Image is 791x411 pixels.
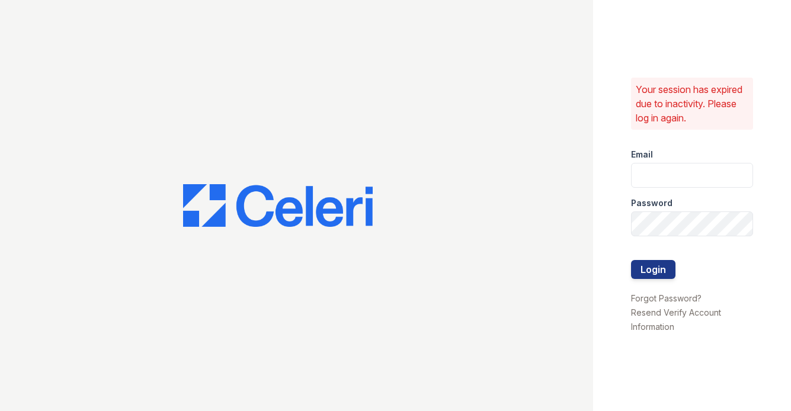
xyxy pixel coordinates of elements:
a: Forgot Password? [631,293,702,303]
p: Your session has expired due to inactivity. Please log in again. [636,82,748,125]
img: CE_Logo_Blue-a8612792a0a2168367f1c8372b55b34899dd931a85d93a1a3d3e32e68fde9ad4.png [183,184,373,227]
label: Email [631,149,653,160]
label: Password [631,197,672,209]
button: Login [631,260,675,279]
a: Resend Verify Account Information [631,307,721,332]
